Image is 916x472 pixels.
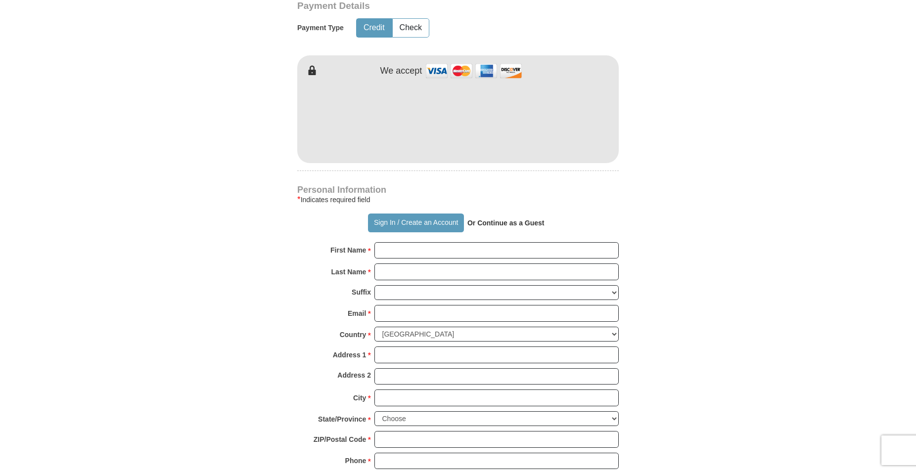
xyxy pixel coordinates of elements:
[318,412,366,426] strong: State/Province
[297,186,619,194] h4: Personal Information
[353,391,366,405] strong: City
[380,66,422,77] h4: We accept
[330,243,366,257] strong: First Name
[424,60,523,82] img: credit cards accepted
[340,328,366,342] strong: Country
[357,19,392,37] button: Credit
[368,214,463,232] button: Sign In / Create an Account
[297,0,550,12] h3: Payment Details
[467,219,545,227] strong: Or Continue as a Guest
[314,432,366,446] strong: ZIP/Postal Code
[345,454,366,468] strong: Phone
[337,368,371,382] strong: Address 2
[297,194,619,206] div: Indicates required field
[348,306,366,320] strong: Email
[297,24,344,32] h5: Payment Type
[352,285,371,299] strong: Suffix
[331,265,366,279] strong: Last Name
[333,348,366,362] strong: Address 1
[393,19,429,37] button: Check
